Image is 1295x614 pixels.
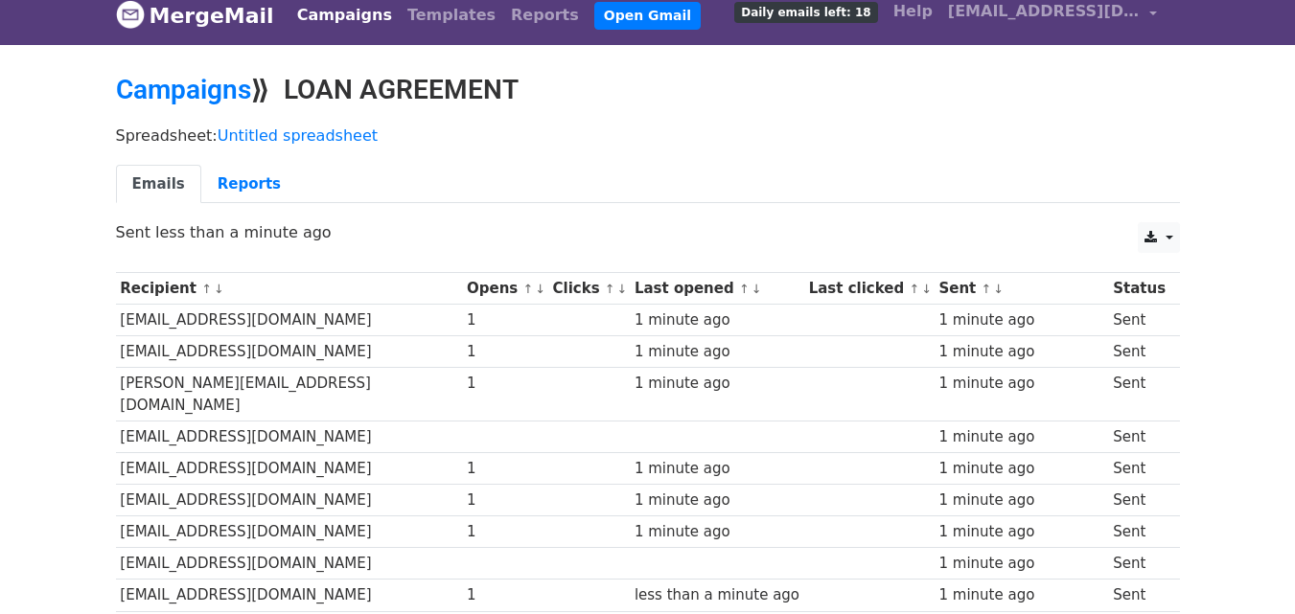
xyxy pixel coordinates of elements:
[938,489,1103,512] div: 1 minute ago
[605,282,615,296] a: ↑
[1108,273,1169,305] th: Status
[116,453,463,485] td: [EMAIL_ADDRESS][DOMAIN_NAME]
[116,74,251,105] a: Campaigns
[116,580,463,611] td: [EMAIL_ADDRESS][DOMAIN_NAME]
[116,548,463,580] td: [EMAIL_ADDRESS][DOMAIN_NAME]
[938,584,1103,606] div: 1 minute ago
[938,373,1103,395] div: 1 minute ago
[116,273,463,305] th: Recipient
[467,489,543,512] div: 1
[201,282,212,296] a: ↑
[467,341,543,363] div: 1
[218,126,378,145] a: Untitled spreadsheet
[635,584,799,606] div: less than a minute ago
[1199,522,1295,614] iframe: Chat Widget
[214,282,224,296] a: ↓
[635,489,799,512] div: 1 minute ago
[739,282,750,296] a: ↑
[116,222,1180,242] p: Sent less than a minute ago
[462,273,548,305] th: Opens
[467,584,543,606] div: 1
[635,309,799,331] div: 1 minute ago
[630,273,804,305] th: Last opened
[116,74,1180,106] h2: ⟫ LOAN AGREEMENT
[1108,516,1169,548] td: Sent
[116,368,463,421] td: [PERSON_NAME][EMAIL_ADDRESS][DOMAIN_NAME]
[617,282,628,296] a: ↓
[635,341,799,363] div: 1 minute ago
[909,282,919,296] a: ↑
[594,2,701,30] a: Open Gmail
[116,125,1180,146] p: Spreadsheet:
[1108,485,1169,516] td: Sent
[116,516,463,548] td: [EMAIL_ADDRESS][DOMAIN_NAME]
[734,2,877,23] span: Daily emails left: 18
[938,521,1103,543] div: 1 minute ago
[938,458,1103,480] div: 1 minute ago
[116,336,463,368] td: [EMAIL_ADDRESS][DOMAIN_NAME]
[938,426,1103,448] div: 1 minute ago
[938,309,1103,331] div: 1 minute ago
[1108,453,1169,485] td: Sent
[116,485,463,516] td: [EMAIL_ADDRESS][DOMAIN_NAME]
[635,373,799,395] div: 1 minute ago
[635,521,799,543] div: 1 minute ago
[116,165,201,204] a: Emails
[535,282,545,296] a: ↓
[1108,580,1169,611] td: Sent
[467,458,543,480] div: 1
[1108,305,1169,336] td: Sent
[1108,548,1169,580] td: Sent
[935,273,1109,305] th: Sent
[548,273,630,305] th: Clicks
[993,282,1004,296] a: ↓
[116,421,463,452] td: [EMAIL_ADDRESS][DOMAIN_NAME]
[921,282,932,296] a: ↓
[804,273,935,305] th: Last clicked
[1108,368,1169,421] td: Sent
[116,305,463,336] td: [EMAIL_ADDRESS][DOMAIN_NAME]
[522,282,533,296] a: ↑
[467,309,543,331] div: 1
[467,373,543,395] div: 1
[752,282,762,296] a: ↓
[938,341,1103,363] div: 1 minute ago
[1108,336,1169,368] td: Sent
[467,521,543,543] div: 1
[635,458,799,480] div: 1 minute ago
[1108,421,1169,452] td: Sent
[982,282,992,296] a: ↑
[201,165,297,204] a: Reports
[938,553,1103,575] div: 1 minute ago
